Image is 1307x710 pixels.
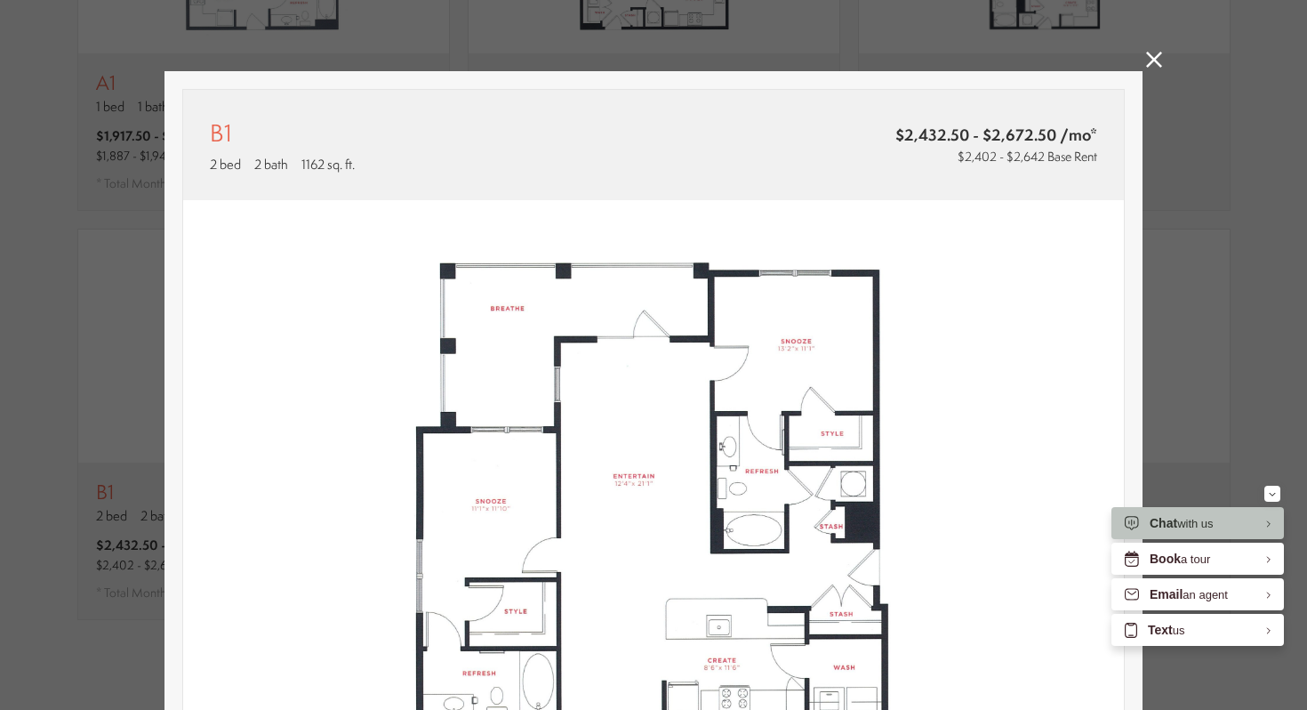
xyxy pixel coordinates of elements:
span: 2 bath [254,155,288,173]
span: $2,402 - $2,642 Base Rent [958,148,1097,165]
span: 2 bed [210,155,241,173]
span: $2,432.50 - $2,672.50 /mo* [742,124,1097,146]
p: B1 [210,117,232,150]
span: 1162 sq. ft. [301,155,355,173]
